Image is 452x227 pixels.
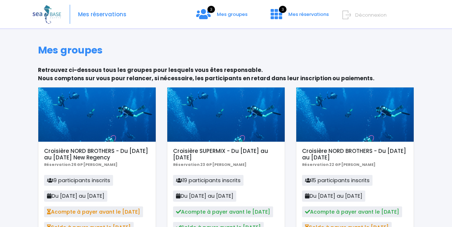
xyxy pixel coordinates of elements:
p: Retrouvez ci-dessous tous les groupes pour lesquels vous êtes responsable. Nous comptons sur vous... [38,66,414,82]
h1: Mes groupes [38,44,414,56]
span: Acompte à payer avant le [DATE] [173,206,273,217]
span: Acompte à payer avant le [DATE] [302,206,402,217]
span: 3 [279,6,287,13]
span: 3 [207,6,215,13]
span: Du [DATE] au [DATE] [173,190,236,201]
span: Mes groupes [217,11,247,18]
span: Du [DATE] au [DATE] [44,190,107,201]
h5: Croisière SUPERMIX - Du [DATE] au [DATE] [173,148,279,161]
a: 3 Mes réservations [265,13,333,20]
span: Mes réservations [288,11,329,18]
span: 15 participants inscrits [302,175,373,186]
b: Réservation 26 GP [PERSON_NAME] [44,162,117,167]
span: Acompte à payer avant le [DATE] [44,206,143,217]
span: Du [DATE] au [DATE] [302,190,365,201]
b: Réservation 23 GP [PERSON_NAME] [173,162,246,167]
span: Déconnexion [355,12,387,18]
h5: Croisière NORD BROTHERS - Du [DATE] au [DATE] New Regency [44,148,150,161]
span: 19 participants inscrits [173,175,244,186]
a: 3 Mes groupes [190,13,253,20]
span: 9 participants inscrits [44,175,113,186]
h5: Croisière NORD BROTHERS - Du [DATE] au [DATE] [302,148,408,161]
b: Réservation 22 GP [PERSON_NAME] [302,162,375,167]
